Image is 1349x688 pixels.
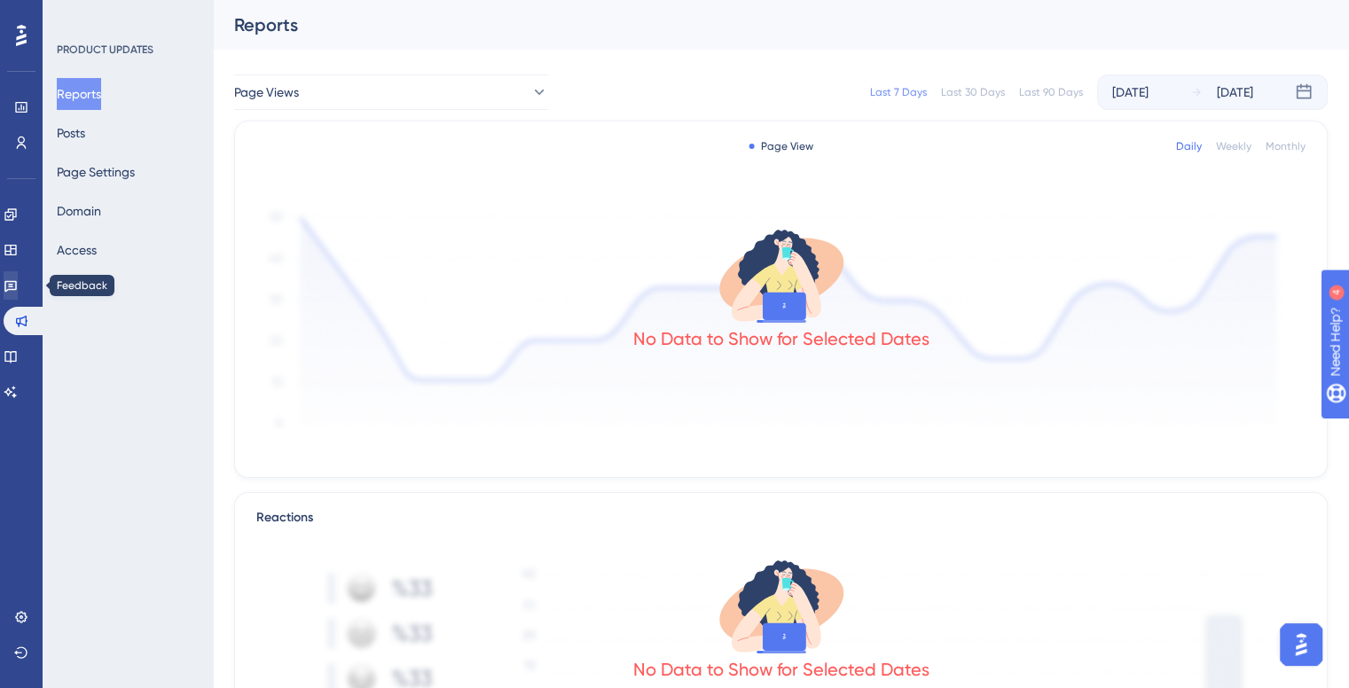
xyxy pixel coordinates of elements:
[941,85,1005,99] div: Last 30 Days
[870,85,927,99] div: Last 7 Days
[1019,85,1083,99] div: Last 90 Days
[234,74,548,110] button: Page Views
[57,117,85,149] button: Posts
[123,9,129,23] div: 4
[633,657,929,682] div: No Data to Show for Selected Dates
[57,43,153,57] div: PRODUCT UPDATES
[234,12,1283,37] div: Reports
[57,234,97,266] button: Access
[633,326,929,351] div: No Data to Show for Selected Dates
[57,156,135,188] button: Page Settings
[1274,618,1328,671] iframe: UserGuiding AI Assistant Launcher
[256,507,1306,528] div: Reactions
[57,78,101,110] button: Reports
[749,139,813,153] div: Page View
[234,82,299,103] span: Page Views
[1266,139,1306,153] div: Monthly
[57,195,101,227] button: Domain
[1176,139,1202,153] div: Daily
[1217,82,1253,103] div: [DATE]
[42,4,111,26] span: Need Help?
[1112,82,1149,103] div: [DATE]
[1216,139,1251,153] div: Weekly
